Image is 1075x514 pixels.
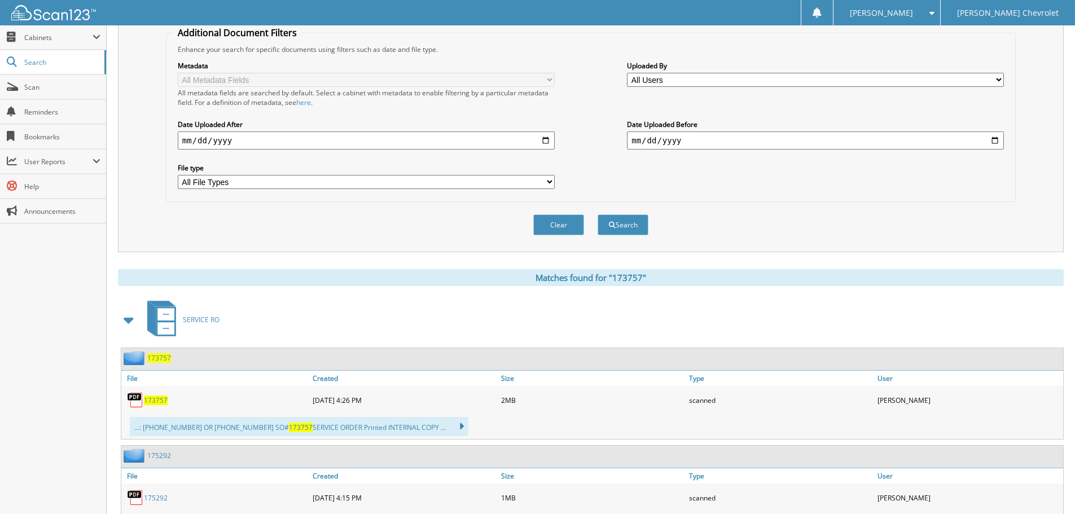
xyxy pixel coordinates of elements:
[850,10,913,16] span: [PERSON_NAME]
[498,371,687,386] a: Size
[172,27,302,39] legend: Additional Document Filters
[178,131,555,150] input: start
[127,489,144,506] img: PDF.png
[121,371,310,386] a: File
[24,107,100,117] span: Reminders
[124,351,147,365] img: folder2.png
[498,389,687,411] div: 2MB
[498,468,687,484] a: Size
[147,353,171,363] a: 173757
[24,58,99,67] span: Search
[627,61,1004,71] label: Uploaded By
[144,493,168,503] a: 175292
[124,449,147,463] img: folder2.png
[178,163,555,173] label: File type
[627,131,1004,150] input: end
[598,214,648,235] button: Search
[130,417,468,436] div: ...: [PHONE_NUMBER] OR [PHONE_NUMBER] SO# SERVICE ORDER Printed INTERNAL COPY ...
[498,486,687,509] div: 1MB
[875,468,1063,484] a: User
[24,33,93,42] span: Cabinets
[533,214,584,235] button: Clear
[310,371,498,386] a: Created
[24,132,100,142] span: Bookmarks
[627,120,1004,129] label: Date Uploaded Before
[24,82,100,92] span: Scan
[686,371,875,386] a: Type
[121,468,310,484] a: File
[178,88,555,107] div: All metadata fields are searched by default. Select a cabinet with metadata to enable filtering b...
[24,207,100,216] span: Announcements
[686,468,875,484] a: Type
[875,486,1063,509] div: [PERSON_NAME]
[310,468,498,484] a: Created
[310,389,498,411] div: [DATE] 4:26 PM
[24,182,100,191] span: Help
[310,486,498,509] div: [DATE] 4:15 PM
[11,5,96,20] img: scan123-logo-white.svg
[875,389,1063,411] div: [PERSON_NAME]
[118,269,1064,286] div: Matches found for "173757"
[141,297,220,342] a: SERVICE RO
[172,45,1010,54] div: Enhance your search for specific documents using filters such as date and file type.
[178,61,555,71] label: Metadata
[957,10,1059,16] span: [PERSON_NAME] Chevrolet
[296,98,311,107] a: here
[127,392,144,408] img: PDF.png
[686,389,875,411] div: scanned
[24,157,93,166] span: User Reports
[178,120,555,129] label: Date Uploaded After
[875,371,1063,386] a: User
[183,315,220,324] span: SERVICE RO
[686,486,875,509] div: scanned
[289,423,313,432] span: 173757
[147,451,171,460] a: 175292
[1019,460,1075,514] iframe: Chat Widget
[144,396,168,405] a: 173757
